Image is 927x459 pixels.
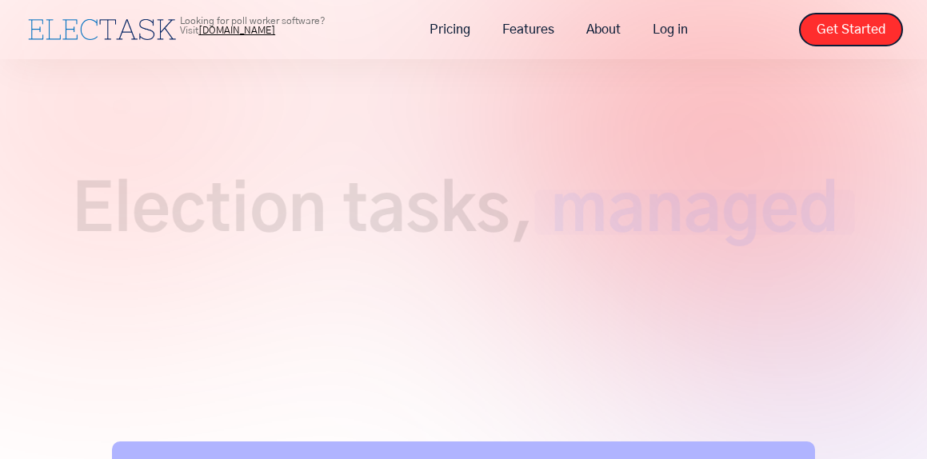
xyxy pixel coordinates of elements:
[198,26,275,35] a: [DOMAIN_NAME]
[637,13,704,46] a: Log in
[570,13,637,46] a: About
[414,13,486,46] a: Pricing
[486,13,570,46] a: Features
[799,13,903,46] a: Get Started
[180,16,406,35] p: Looking for poll worker software? Visit
[24,15,180,44] a: home
[72,190,534,235] span: Election tasks,
[534,190,855,235] span: managed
